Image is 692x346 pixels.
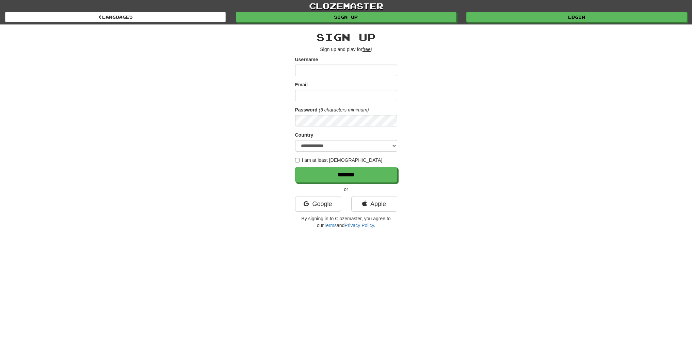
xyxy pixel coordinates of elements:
[324,223,337,228] a: Terms
[295,186,397,193] p: or
[5,12,226,22] a: Languages
[295,157,383,163] label: I am at least [DEMOGRAPHIC_DATA]
[319,107,369,113] em: (6 characters minimum)
[295,158,300,162] input: I am at least [DEMOGRAPHIC_DATA]
[295,56,318,63] label: Username
[295,46,397,53] p: Sign up and play for !
[363,47,371,52] u: free
[236,12,456,22] a: Sign up
[295,132,313,138] label: Country
[295,196,341,212] a: Google
[295,81,308,88] label: Email
[466,12,687,22] a: Login
[351,196,397,212] a: Apple
[295,215,397,229] p: By signing in to Clozemaster, you agree to our and .
[295,106,318,113] label: Password
[344,223,374,228] a: Privacy Policy
[295,31,397,42] h2: Sign up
